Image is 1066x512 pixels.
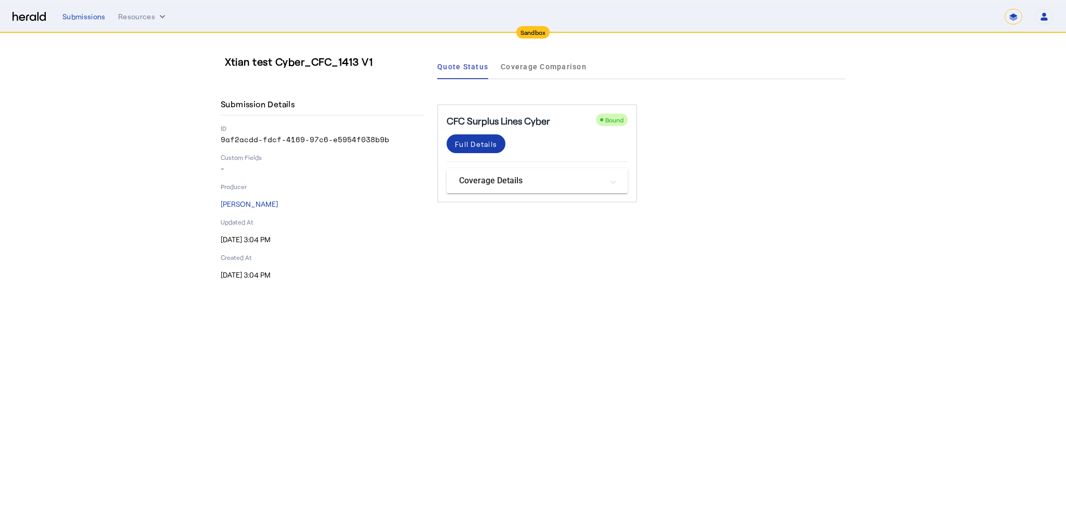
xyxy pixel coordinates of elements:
button: Full Details [447,134,505,153]
span: Coverage Comparison [501,63,587,70]
h3: Xtian test Cyber_CFC_1413 V1 [225,54,429,69]
mat-panel-title: Coverage Details [459,174,603,187]
mat-expansion-panel-header: Coverage Details [447,168,628,193]
p: [PERSON_NAME] [221,199,425,209]
p: [DATE] 3:04 PM [221,270,425,280]
a: Coverage Comparison [501,54,587,79]
h4: Submission Details [221,98,299,110]
p: Updated At [221,218,425,226]
span: Quote Status [437,63,488,70]
span: Bound [605,116,624,123]
p: - [221,164,425,174]
p: Producer [221,182,425,191]
p: Custom Fields [221,153,425,161]
h5: CFC Surplus Lines Cyber [447,114,550,128]
p: Created At [221,253,425,261]
a: Quote Status [437,54,488,79]
p: [DATE] 3:04 PM [221,234,425,245]
p: ID [221,124,425,132]
button: Resources dropdown menu [118,11,168,22]
p: 9af2acdd-fdcf-4169-97c6-e5954f038b9b [221,134,425,145]
div: Sandbox [516,26,550,39]
img: Herald Logo [12,12,46,22]
div: Full Details [455,139,497,149]
div: Submissions [62,11,106,22]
